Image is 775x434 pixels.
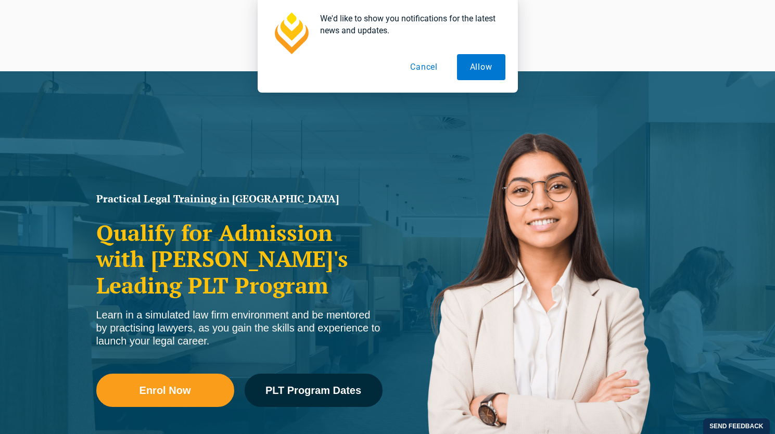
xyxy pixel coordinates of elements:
h2: Qualify for Admission with [PERSON_NAME]'s Leading PLT Program [96,220,383,298]
a: Enrol Now [96,374,234,407]
button: Allow [457,54,505,80]
a: PLT Program Dates [245,374,383,407]
div: Learn in a simulated law firm environment and be mentored by practising lawyers, as you gain the ... [96,309,383,348]
h1: Practical Legal Training in [GEOGRAPHIC_DATA] [96,194,383,204]
div: We'd like to show you notifications for the latest news and updates. [312,12,505,36]
img: notification icon [270,12,312,54]
span: Enrol Now [139,385,191,395]
span: PLT Program Dates [265,385,361,395]
button: Cancel [397,54,451,80]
